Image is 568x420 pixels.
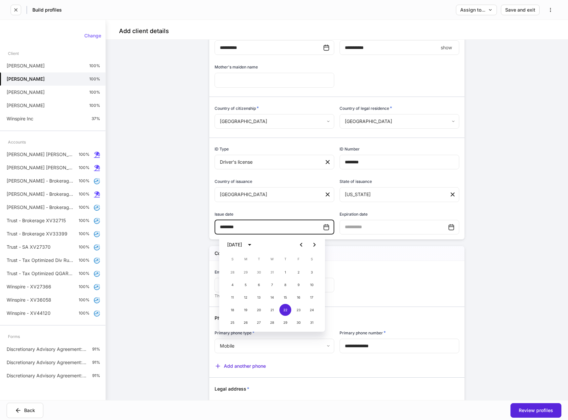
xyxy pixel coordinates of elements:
button: 25 [226,316,238,328]
p: 91% [92,360,100,365]
button: 20 [253,304,265,316]
button: 10 [306,279,318,291]
p: Winspire - XV36058 [7,297,51,303]
p: Trust - Brokerage XV32715 [7,217,66,224]
div: Phone numbers [209,307,459,321]
p: show [441,44,452,51]
span: Monday [240,252,252,266]
button: 30 [293,316,304,328]
h6: ID Type [215,146,229,152]
p: 100% [79,297,90,303]
h4: Add client details [119,27,169,35]
p: Trust - Brokerage XV33399 [7,231,67,237]
button: 23 [293,304,304,316]
p: [PERSON_NAME] - Brokerage XV48675 [7,204,73,211]
button: 15 [279,291,291,303]
div: Client [8,48,19,59]
button: Previous month [295,238,308,251]
p: 100% [89,63,100,68]
div: [DATE] [227,241,242,248]
p: 100% [79,218,90,223]
p: Discretionary Advisory Agreement: Client Wrap Fee [7,359,87,366]
div: Assign to... [460,8,493,12]
p: Trust - Tax Optimized Div Ruler XV31279 [7,257,73,264]
h6: Country of legal residence [340,105,392,111]
button: 2 [293,266,304,278]
button: Add another phone [215,363,266,369]
button: Assign to... [456,5,497,15]
button: 22 [279,304,291,316]
button: 26 [240,316,252,328]
h6: Mother's maiden name [215,64,258,70]
h6: Primary phone number [340,329,386,336]
p: [PERSON_NAME] - Brokerage XV48871 [7,191,73,197]
button: 31 [306,316,318,328]
p: 100% [79,231,90,236]
button: 19 [240,304,252,316]
div: Accounts [8,136,26,148]
h6: Primary phone type [215,329,255,336]
button: 3 [306,266,318,278]
div: [GEOGRAPHIC_DATA] [215,114,334,129]
button: 12 [240,291,252,303]
button: 8 [279,279,291,291]
button: 13 [253,291,265,303]
p: Discretionary Advisory Agreement: Client Wrap Fee [7,346,87,353]
button: Save and exit [501,5,540,15]
p: [PERSON_NAME] - Brokerage XV48873 [7,178,73,184]
p: 100% [79,271,90,276]
button: 28 [226,266,238,278]
p: 100% [79,178,90,184]
button: calendar view is open, switch to year view [244,239,255,250]
button: 5 [240,279,252,291]
div: Review profiles [519,408,553,413]
span: Thursday [279,252,291,266]
p: [PERSON_NAME] [PERSON_NAME] - Brokerage XV33138 [7,164,73,171]
div: Back [15,407,35,414]
div: Forms [8,331,20,342]
h5: Build profiles [32,7,62,13]
p: [PERSON_NAME] [PERSON_NAME] XV46275 [7,151,73,158]
div: Change [84,33,101,38]
h6: Country of citizenship [215,105,259,111]
p: The client will use this email to log into Dispatch. [215,293,334,299]
p: 100% [89,103,100,108]
h6: Apt, suite [381,400,399,406]
div: Mobile [215,339,334,353]
button: 7 [266,279,278,291]
p: 100% [89,76,100,82]
button: 24 [306,304,318,316]
div: [GEOGRAPHIC_DATA] [215,187,324,202]
button: 4 [226,279,238,291]
div: Save and exit [505,8,535,12]
p: Trust - Tax Optimized QGARP XV31278 [7,270,73,277]
h6: Expiration date [340,211,368,217]
button: 29 [279,316,291,328]
button: 30 [253,266,265,278]
button: 11 [226,291,238,303]
p: 100% [89,90,100,95]
p: [PERSON_NAME] [7,63,45,69]
p: Discretionary Advisory Agreement: Client Wrap Fee [7,372,87,379]
p: 100% [79,284,90,289]
span: Sunday [226,252,238,266]
p: 100% [79,244,90,250]
div: Driver's license [215,155,324,169]
button: 14 [266,291,278,303]
button: 16 [293,291,304,303]
h6: Address [215,400,233,407]
p: 100% [79,165,90,170]
h6: ID Number [340,146,360,152]
button: 29 [240,266,252,278]
button: 28 [266,316,278,328]
p: Winspire - XV27366 [7,283,51,290]
p: [PERSON_NAME] [7,89,45,96]
h5: [PERSON_NAME] [7,76,45,82]
p: Winspire Inc [7,115,33,122]
span: Saturday [306,252,318,266]
p: 100% [79,191,90,197]
button: Back [7,403,43,418]
p: 91% [92,347,100,352]
button: 6 [253,279,265,291]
